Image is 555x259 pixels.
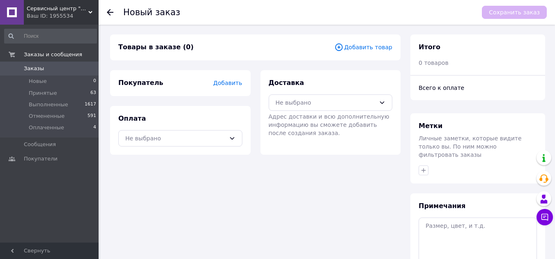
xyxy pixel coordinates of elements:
span: Примечания [419,202,465,210]
span: 591 [88,112,96,120]
span: Покупатели [24,155,58,163]
span: 4 [93,124,96,131]
span: Добавить [213,80,242,86]
span: Оплаченные [29,124,64,131]
div: Всего к оплате [419,84,537,92]
span: Заказы и сообщения [24,51,82,58]
span: Сервисный центр "Гарант-Мастер" [27,5,88,12]
span: Итого [419,43,440,51]
span: Личные заметки, которые видите только вы. По ним можно фильтровать заказы [419,135,522,158]
span: 0 товаров [419,60,449,66]
span: Товары в заказе (0) [118,43,193,51]
div: Новый заказ [123,8,180,17]
span: Оплата [118,115,146,122]
span: Выполненные [29,101,68,108]
input: Поиск [4,29,97,44]
span: Заказы [24,65,44,72]
button: Чат с покупателем [537,209,553,225]
span: Адрес доставки и всю дополнительную информацию вы сможете добавить после создания заказа. [269,113,389,136]
span: Новые [29,78,47,85]
span: Добавить товар [334,43,392,52]
span: Принятые [29,89,57,97]
div: Не выбрано [276,98,376,107]
span: Метки [419,122,442,130]
span: Отмененные [29,112,64,120]
span: 0 [93,78,96,85]
span: Сообщения [24,141,56,148]
span: 1617 [85,101,96,108]
span: 63 [90,89,96,97]
div: Вернуться назад [107,8,113,16]
div: Ваш ID: 1955534 [27,12,99,20]
span: Доставка [269,79,304,87]
div: Не выбрано [125,134,226,143]
span: Покупатель [118,79,163,87]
